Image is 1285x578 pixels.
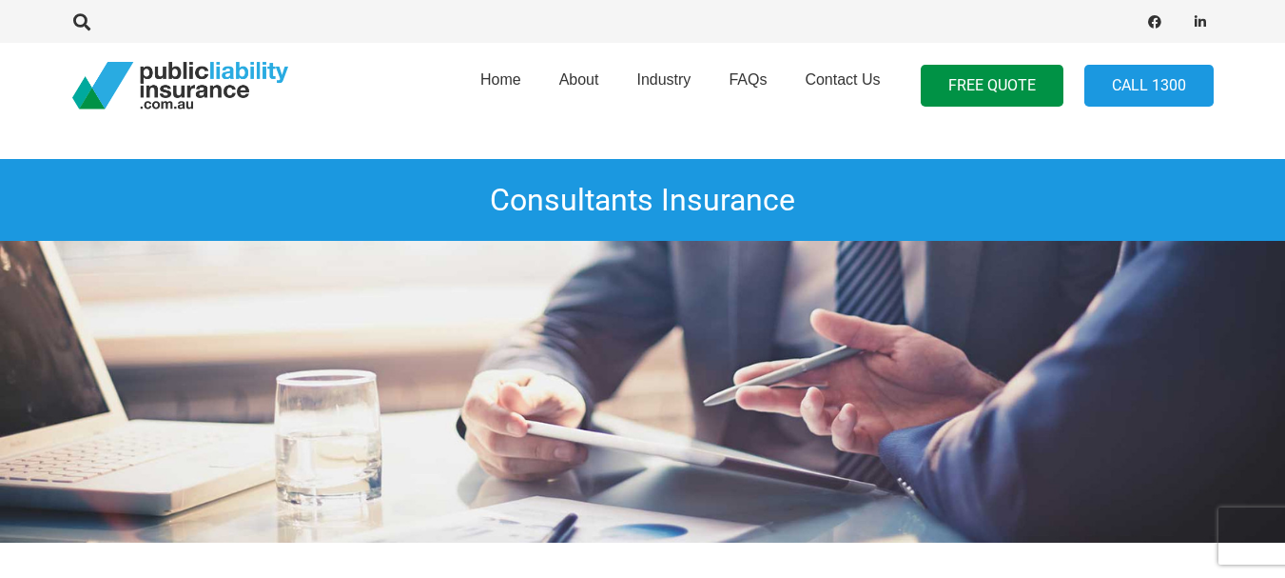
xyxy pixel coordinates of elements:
span: Industry [636,71,691,88]
a: About [540,37,618,134]
a: FREE QUOTE [921,65,1063,108]
span: Home [480,71,521,88]
span: Contact Us [805,71,880,88]
a: FAQs [710,37,786,134]
a: Industry [617,37,710,134]
span: About [559,71,599,88]
a: LinkedIn [1187,9,1214,35]
a: Contact Us [786,37,899,134]
a: Call 1300 [1084,65,1214,108]
span: FAQs [729,71,767,88]
a: Search [64,13,102,30]
a: pli_logotransparent [72,62,288,110]
a: Home [461,37,540,134]
a: Facebook [1141,9,1168,35]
